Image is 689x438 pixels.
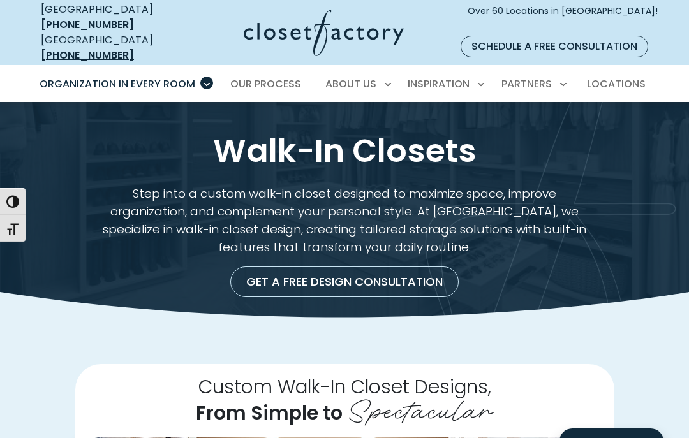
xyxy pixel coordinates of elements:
[348,386,493,429] span: Spectacular
[41,17,134,32] a: [PHONE_NUMBER]
[100,185,589,256] p: Step into a custom walk-in closet designed to maximize space, improve organization, and complemen...
[196,400,343,426] span: From Simple to
[461,36,648,57] a: Schedule a Free Consultation
[325,77,376,91] span: About Us
[40,77,195,91] span: Organization in Every Room
[230,77,301,91] span: Our Process
[31,66,658,102] nav: Primary Menu
[41,2,180,33] div: [GEOGRAPHIC_DATA]
[41,48,134,62] a: [PHONE_NUMBER]
[198,374,491,400] span: Custom Walk-In Closet Designs,
[468,4,658,31] span: Over 60 Locations in [GEOGRAPHIC_DATA]!
[408,77,470,91] span: Inspiration
[41,33,180,63] div: [GEOGRAPHIC_DATA]
[501,77,552,91] span: Partners
[230,266,459,297] a: Get a Free Design Consultation
[50,133,639,170] h1: Walk-In Closets
[244,10,404,56] img: Closet Factory Logo
[587,77,646,91] span: Locations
